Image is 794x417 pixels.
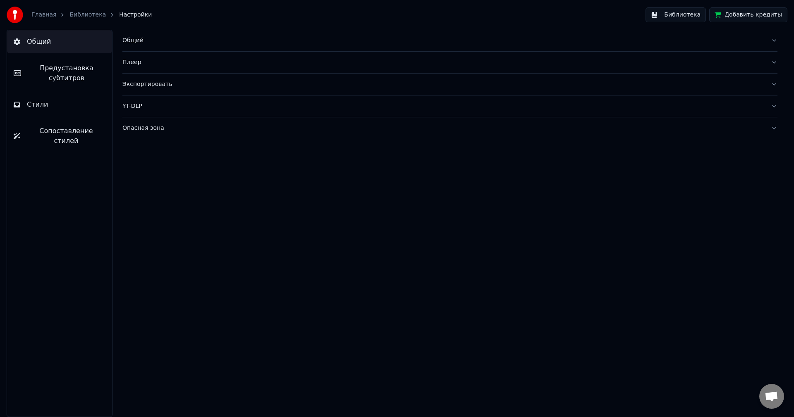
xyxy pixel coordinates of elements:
img: youka [7,7,23,23]
a: Открытый чат [759,384,784,409]
span: Стили [27,100,48,110]
a: Библиотека [69,11,106,19]
button: Опасная зона [122,117,777,139]
button: Плеер [122,52,777,73]
div: Плеер [122,58,764,67]
div: Опасная зона [122,124,764,132]
button: Общий [122,30,777,51]
button: Добавить кредиты [709,7,787,22]
span: Предустановка субтитров [28,63,105,83]
div: Экспортировать [122,80,764,88]
span: Настройки [119,11,152,19]
div: YT-DLP [122,102,764,110]
nav: breadcrumb [31,11,152,19]
span: Общий [27,37,51,47]
div: Общий [122,36,764,45]
button: Общий [7,30,112,53]
span: Сопоставление стилей [27,126,105,146]
button: Библиотека [646,7,706,22]
button: Предустановка субтитров [7,57,112,90]
button: Сопоставление стилей [7,119,112,153]
a: Главная [31,11,56,19]
button: YT-DLP [122,95,777,117]
button: Стили [7,93,112,116]
button: Экспортировать [122,74,777,95]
